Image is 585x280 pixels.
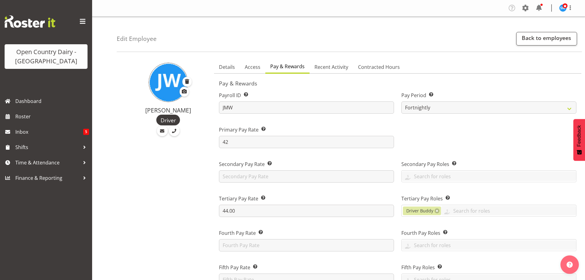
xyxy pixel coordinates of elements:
img: Rosterit website logo [5,15,55,28]
input: Primary Pay Rate [219,136,394,148]
label: Pay Period [401,92,576,99]
input: Secondary Pay Rate [219,170,394,183]
label: Fourth Pay Roles [401,229,576,237]
img: steve-webb7510.jpg [559,4,567,12]
a: Email Employee [157,125,168,136]
img: john-williams11180.jpg [149,63,188,102]
span: Details [219,63,235,71]
span: Finance & Reporting [15,173,80,183]
a: Back to employees [516,32,577,45]
h5: Pay & Rewards [219,80,576,87]
input: Tertiary Pay Rate [219,205,394,217]
input: Search for roles [441,206,576,215]
span: Driver Buddy [406,207,433,214]
span: Pay & Rewards [270,63,305,70]
label: Fifth Pay Rate [219,264,394,271]
input: Search for roles [402,172,576,181]
span: Shifts [15,143,80,152]
button: Feedback - Show survey [573,119,585,161]
span: Contracted Hours [358,63,400,71]
img: help-xxl-2.png [567,262,573,268]
span: Recent Activity [314,63,348,71]
h4: [PERSON_NAME] [130,107,207,114]
input: Payroll ID [219,101,394,114]
span: Time & Attendance [15,158,80,167]
h4: Edit Employee [117,35,157,42]
span: Dashboard [15,97,89,106]
label: Secondary Pay Rate [219,160,394,168]
label: Fifth Pay Roles [401,264,576,271]
label: Fourth Pay Rate [219,229,394,237]
input: Fourth Pay Rate [219,239,394,251]
label: Payroll ID [219,92,394,99]
div: Open Country Dairy - [GEOGRAPHIC_DATA] [11,47,81,66]
span: Access [245,63,260,71]
span: Roster [15,112,89,121]
label: Tertiary Pay Rate [219,195,394,202]
span: Inbox [15,127,83,136]
label: Tertiary Pay Roles [401,195,576,202]
label: Secondary Pay Roles [401,160,576,168]
span: 5 [83,129,89,135]
span: Driver [161,116,176,124]
a: Call Employee [169,125,180,136]
span: Feedback [576,125,582,147]
input: Search for roles [402,240,576,250]
label: Primary Pay Rate [219,126,394,133]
